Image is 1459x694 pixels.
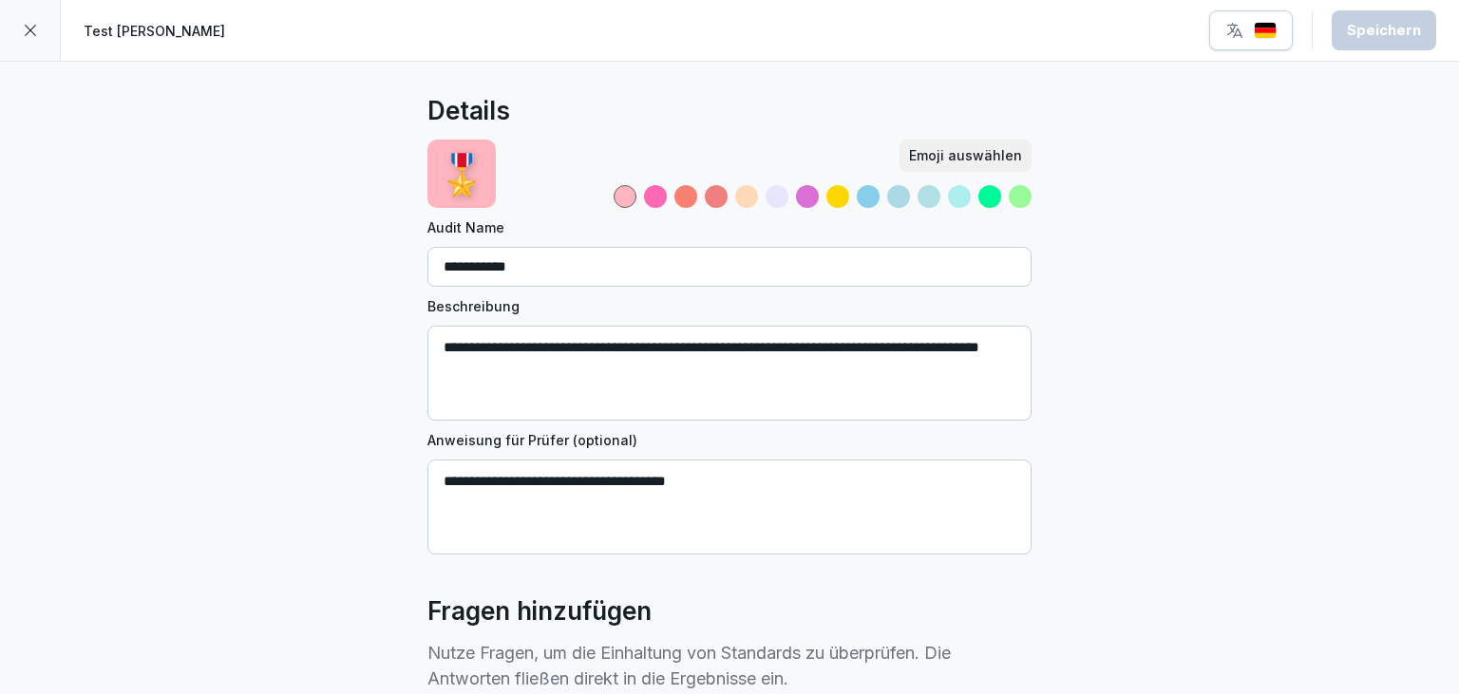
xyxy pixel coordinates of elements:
[1347,20,1421,41] div: Speichern
[437,144,486,204] p: 🎖️
[427,217,1032,237] label: Audit Name
[909,145,1022,166] div: Emoji auswählen
[427,296,1032,316] label: Beschreibung
[427,92,510,130] h2: Details
[1254,22,1277,40] img: de.svg
[1332,10,1436,50] button: Speichern
[427,640,1032,691] p: Nutze Fragen, um die Einhaltung von Standards zu überprüfen. Die Antworten fließen direkt in die ...
[427,430,1032,450] label: Anweisung für Prüfer (optional)
[900,140,1032,172] button: Emoji auswählen
[427,592,652,630] h2: Fragen hinzufügen
[84,21,225,41] p: Test [PERSON_NAME]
